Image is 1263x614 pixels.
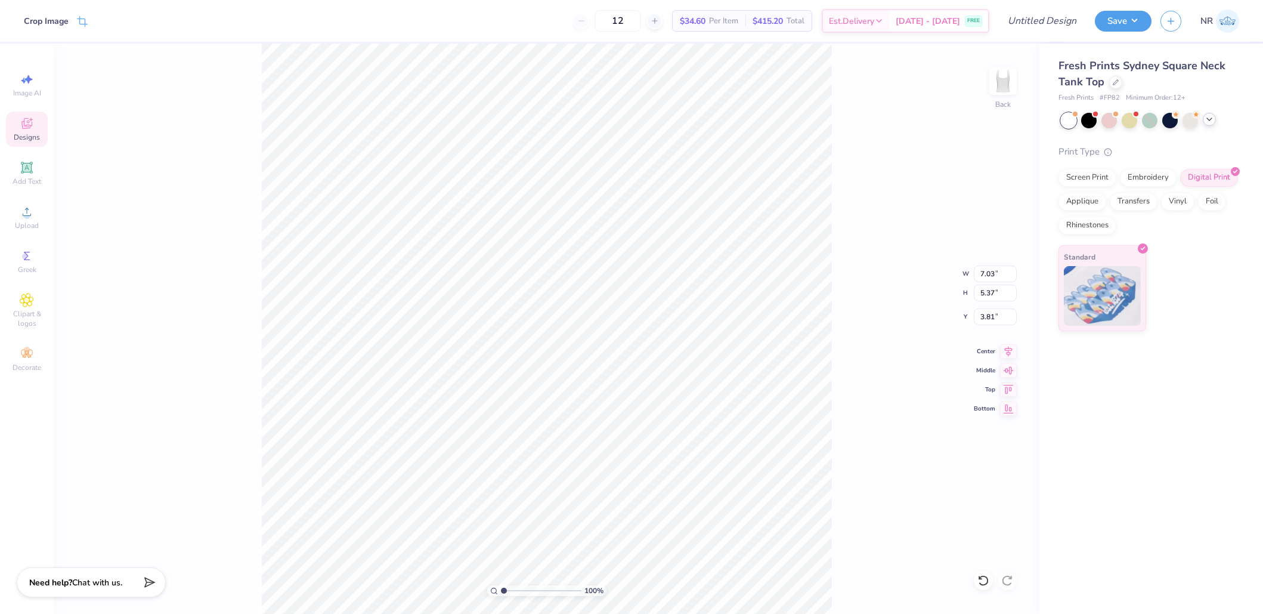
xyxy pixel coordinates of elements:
span: Fresh Prints Sydney Square Neck Tank Top [1058,58,1225,89]
span: Image AI [13,88,41,98]
div: Crop Image [24,15,69,27]
span: Center [974,347,995,356]
div: Rhinestones [1058,217,1116,235]
span: # FP82 [1100,93,1120,103]
span: Greek [18,265,36,274]
span: Fresh Prints [1058,93,1094,103]
button: Save [1095,11,1151,32]
span: Est. Delivery [829,15,874,27]
input: Untitled Design [998,9,1086,33]
span: 100 % [584,585,603,596]
span: Total [787,15,804,27]
div: Applique [1058,193,1106,211]
span: Chat with us. [72,577,122,588]
span: Middle [974,366,995,375]
input: – – [595,10,641,32]
span: Clipart & logos [6,309,48,328]
span: FREE [967,17,980,25]
div: Digital Print [1180,169,1238,187]
span: Decorate [13,363,41,372]
span: $34.60 [680,15,705,27]
span: Designs [14,132,40,142]
a: NR [1200,10,1239,33]
div: Embroidery [1120,169,1177,187]
span: Top [974,385,995,394]
img: Back [991,69,1015,93]
span: NR [1200,14,1213,28]
strong: Need help? [29,577,72,588]
div: Screen Print [1058,169,1116,187]
img: Natalie Rivera [1216,10,1239,33]
img: Standard [1064,266,1141,326]
div: Print Type [1058,145,1239,159]
span: Add Text [13,177,41,186]
span: Upload [15,221,39,230]
span: $415.20 [753,15,783,27]
div: Vinyl [1161,193,1194,211]
span: Bottom [974,405,995,413]
div: Foil [1198,193,1226,211]
span: Minimum Order: 12 + [1126,93,1185,103]
span: Per Item [709,15,738,27]
div: Back [995,99,1011,110]
span: Standard [1064,251,1095,263]
div: Transfers [1110,193,1157,211]
span: [DATE] - [DATE] [896,15,960,27]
